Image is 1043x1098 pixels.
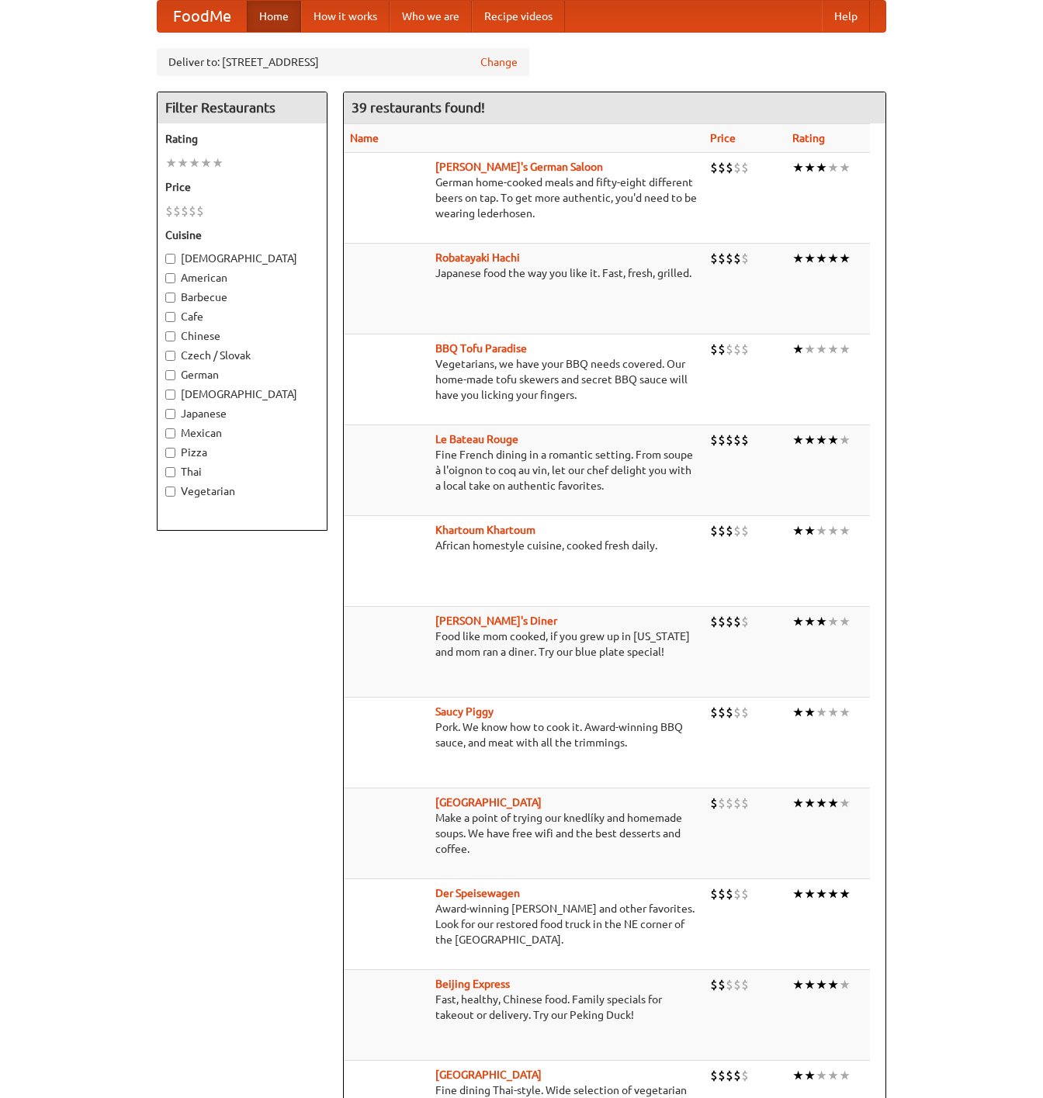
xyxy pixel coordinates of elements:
li: $ [741,704,749,721]
li: ★ [827,976,839,993]
a: [PERSON_NAME]'s German Saloon [435,161,603,173]
li: ★ [839,522,851,539]
li: ★ [816,613,827,630]
li: $ [196,203,204,220]
li: ★ [839,795,851,812]
label: American [165,270,319,286]
input: German [165,370,175,380]
li: ★ [816,976,827,993]
input: Mexican [165,428,175,438]
label: Thai [165,464,319,480]
li: $ [741,613,749,630]
li: $ [733,1067,741,1084]
li: ★ [804,159,816,176]
a: [GEOGRAPHIC_DATA] [435,1069,542,1081]
li: $ [718,1067,726,1084]
li: ★ [827,795,839,812]
img: esthers.jpg [350,159,428,237]
input: Japanese [165,409,175,419]
li: $ [741,250,749,267]
li: $ [726,522,733,539]
a: Robatayaki Hachi [435,251,520,264]
li: ★ [827,885,839,902]
a: Khartoum Khartoum [435,524,535,536]
input: American [165,273,175,283]
label: Barbecue [165,289,319,305]
div: Deliver to: [STREET_ADDRESS] [157,48,529,76]
li: $ [726,341,733,358]
li: $ [710,976,718,993]
li: $ [718,341,726,358]
img: czechpoint.jpg [350,795,428,872]
li: $ [718,613,726,630]
li: ★ [165,154,177,171]
img: khartoum.jpg [350,522,428,600]
a: Who we are [390,1,472,32]
li: $ [718,522,726,539]
ng-pluralize: 39 restaurants found! [352,100,485,115]
li: $ [741,795,749,812]
a: Der Speisewagen [435,887,520,899]
li: ★ [827,522,839,539]
li: $ [726,250,733,267]
li: $ [726,885,733,902]
li: $ [718,885,726,902]
a: How it works [301,1,390,32]
li: $ [741,1067,749,1084]
li: ★ [792,159,804,176]
input: [DEMOGRAPHIC_DATA] [165,390,175,400]
li: $ [710,341,718,358]
li: $ [165,203,173,220]
li: ★ [200,154,212,171]
li: ★ [792,704,804,721]
li: ★ [189,154,200,171]
label: Cafe [165,309,319,324]
li: $ [173,203,181,220]
li: ★ [804,885,816,902]
input: Cafe [165,312,175,322]
li: $ [181,203,189,220]
b: [PERSON_NAME]'s Diner [435,615,557,627]
li: $ [710,250,718,267]
img: bateaurouge.jpg [350,431,428,509]
input: Barbecue [165,293,175,303]
p: Pork. We know how to cook it. Award-winning BBQ sauce, and meat with all the trimmings. [350,719,698,750]
li: $ [741,522,749,539]
img: speisewagen.jpg [350,885,428,963]
li: ★ [792,795,804,812]
li: $ [710,159,718,176]
h5: Price [165,179,319,195]
img: sallys.jpg [350,613,428,691]
li: ★ [804,1067,816,1084]
li: $ [710,885,718,902]
li: $ [733,976,741,993]
li: $ [726,431,733,449]
a: Saucy Piggy [435,705,494,718]
a: Recipe videos [472,1,565,32]
li: $ [733,885,741,902]
li: ★ [827,431,839,449]
label: German [165,367,319,383]
li: ★ [839,704,851,721]
li: ★ [792,976,804,993]
li: $ [741,976,749,993]
li: $ [718,795,726,812]
li: ★ [804,613,816,630]
a: [GEOGRAPHIC_DATA] [435,796,542,809]
label: Pizza [165,445,319,460]
li: ★ [839,250,851,267]
li: $ [710,704,718,721]
li: ★ [792,341,804,358]
label: Vegetarian [165,483,319,499]
li: ★ [792,250,804,267]
input: Thai [165,467,175,477]
li: $ [733,341,741,358]
li: $ [733,250,741,267]
a: FoodMe [158,1,247,32]
b: Beijing Express [435,978,510,990]
input: [DEMOGRAPHIC_DATA] [165,254,175,264]
li: ★ [804,431,816,449]
li: ★ [816,431,827,449]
